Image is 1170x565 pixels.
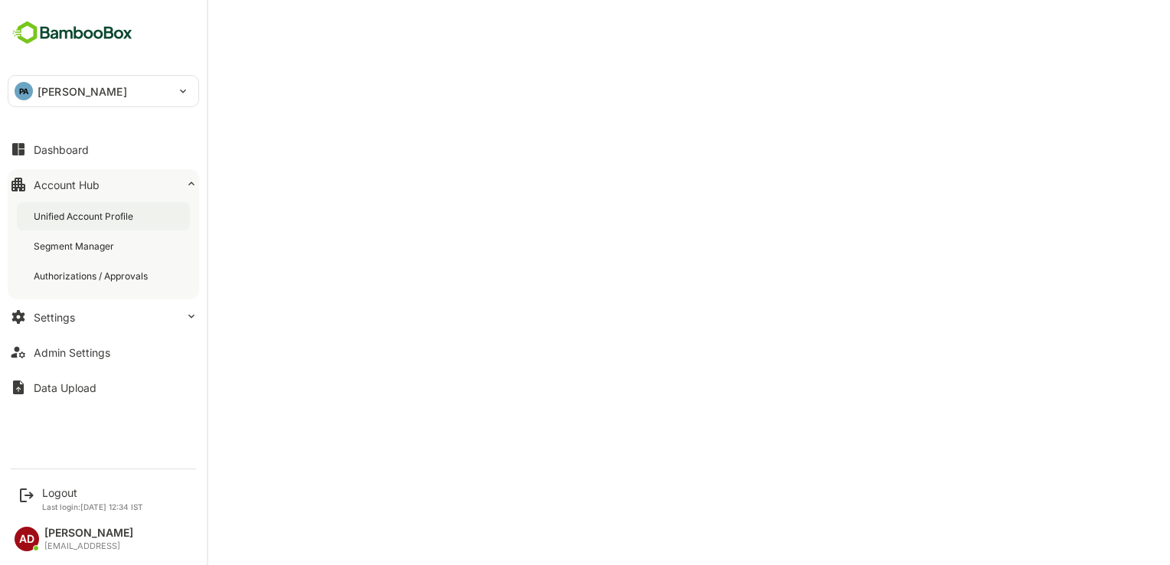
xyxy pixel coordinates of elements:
[15,527,39,551] div: AD
[34,381,96,394] div: Data Upload
[34,240,117,253] div: Segment Manager
[44,541,133,551] div: [EMAIL_ADDRESS]
[34,346,110,359] div: Admin Settings
[34,269,151,282] div: Authorizations / Approvals
[38,83,127,100] p: [PERSON_NAME]
[42,486,143,499] div: Logout
[8,337,199,367] button: Admin Settings
[8,372,199,403] button: Data Upload
[44,527,133,540] div: [PERSON_NAME]
[8,18,137,47] img: BambooboxFullLogoMark.5f36c76dfaba33ec1ec1367b70bb1252.svg
[8,302,199,332] button: Settings
[8,169,199,200] button: Account Hub
[42,502,143,511] p: Last login: [DATE] 12:34 IST
[34,210,136,223] div: Unified Account Profile
[34,178,100,191] div: Account Hub
[8,134,199,165] button: Dashboard
[8,76,198,106] div: PA[PERSON_NAME]
[15,82,33,100] div: PA
[34,143,89,156] div: Dashboard
[34,311,75,324] div: Settings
